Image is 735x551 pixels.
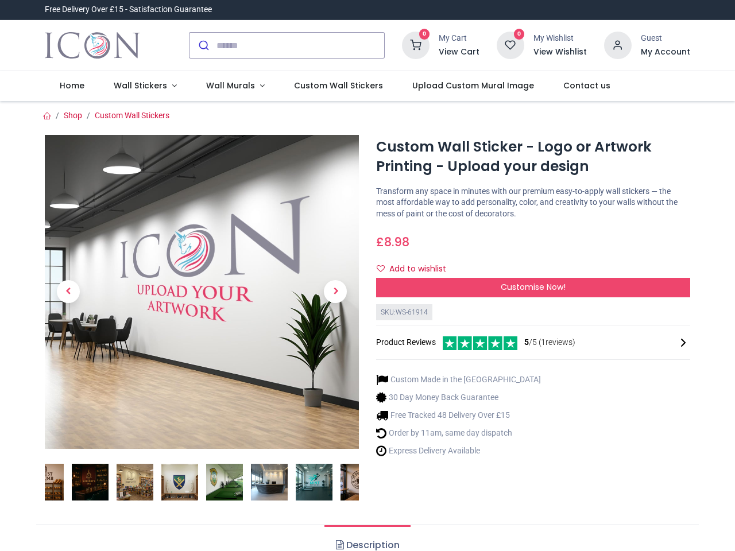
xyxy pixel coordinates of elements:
[45,29,140,61] img: Icon Wall Stickers
[419,29,430,40] sup: 0
[376,445,541,457] li: Express Delivery Available
[501,281,566,293] span: Customise Now!
[95,111,169,120] a: Custom Wall Stickers
[206,464,243,500] img: Custom Wall Sticker - Logo or Artwork Printing - Upload your design
[533,33,587,44] div: My Wishlist
[376,234,409,250] span: £
[45,4,212,15] div: Free Delivery Over £15 - Satisfaction Guarantee
[296,464,332,500] img: Custom Wall Sticker - Logo or Artwork Printing - Upload your design
[45,29,140,61] a: Logo of Icon Wall Stickers
[384,234,409,250] span: 8.98
[114,80,167,91] span: Wall Stickers
[341,464,377,500] img: Custom Wall Sticker - Logo or Artwork Printing - Upload your design
[376,259,456,279] button: Add to wishlistAdd to wishlist
[449,4,690,15] iframe: Customer reviews powered by Trustpilot
[117,464,153,500] img: Custom Wall Sticker - Logo or Artwork Printing - Upload your design
[439,46,479,58] a: View Cart
[376,374,541,386] li: Custom Made in the [GEOGRAPHIC_DATA]
[60,80,84,91] span: Home
[377,265,385,273] i: Add to wishlist
[524,337,529,347] span: 5
[294,80,383,91] span: Custom Wall Stickers
[45,182,92,402] a: Previous
[376,427,541,439] li: Order by 11am, same day dispatch
[312,182,359,402] a: Next
[72,464,109,500] img: Custom Wall Sticker - Logo or Artwork Printing - Upload your design
[376,391,541,403] li: 30 Day Money Back Guarantee
[376,335,690,350] div: Product Reviews
[251,464,288,500] img: Custom Wall Sticker - Logo or Artwork Printing - Upload your design
[64,111,82,120] a: Shop
[376,304,432,321] div: SKU: WS-61914
[376,409,541,421] li: Free Tracked 48 Delivery Over £15
[439,33,479,44] div: My Cart
[27,464,64,500] img: Custom Wall Sticker - Logo or Artwork Printing - Upload your design
[563,80,610,91] span: Contact us
[641,33,690,44] div: Guest
[402,40,430,49] a: 0
[497,40,524,49] a: 0
[641,46,690,58] a: My Account
[324,280,347,303] span: Next
[206,80,255,91] span: Wall Murals
[412,80,534,91] span: Upload Custom Mural Image
[533,46,587,58] a: View Wishlist
[191,71,279,101] a: Wall Murals
[57,280,80,303] span: Previous
[161,464,198,500] img: Custom Wall Sticker - Logo or Artwork Printing - Upload your design
[99,71,192,101] a: Wall Stickers
[514,29,525,40] sup: 0
[524,337,575,348] span: /5 ( 1 reviews)
[45,135,359,449] img: Custom Wall Sticker - Logo or Artwork Printing - Upload your design
[189,33,216,58] button: Submit
[376,186,690,220] p: Transform any space in minutes with our premium easy-to-apply wall stickers — the most affordable...
[376,137,690,177] h1: Custom Wall Sticker - Logo or Artwork Printing - Upload your design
